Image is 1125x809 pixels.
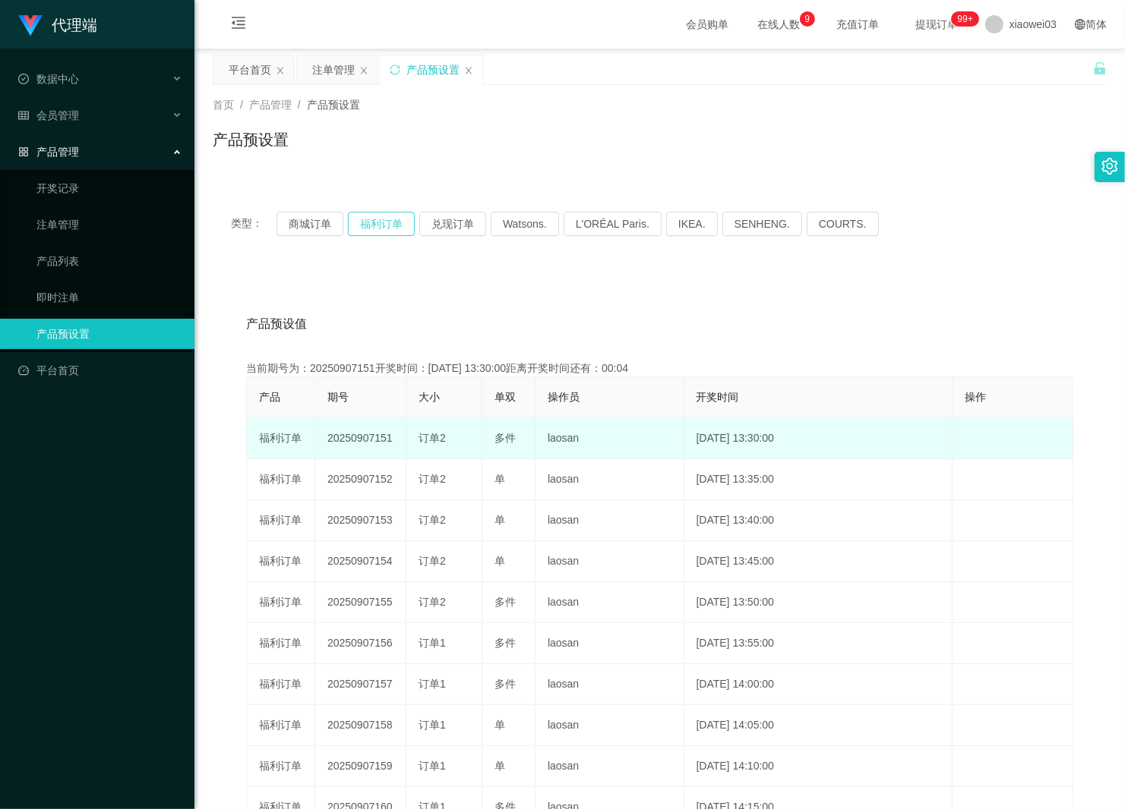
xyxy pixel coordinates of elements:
span: 产品预设置 [307,99,360,111]
div: 平台首页 [229,55,271,84]
td: laosan [536,664,684,705]
span: 开奖时间 [697,391,739,403]
span: 单 [495,514,505,526]
button: 商城订单 [277,212,343,236]
span: 订单1 [419,719,446,731]
h1: 代理端 [52,1,97,49]
td: laosan [536,459,684,500]
span: 提现订单 [908,19,965,30]
td: 20250907156 [315,623,406,664]
a: 注单管理 [36,209,182,240]
td: [DATE] 13:35:00 [684,459,953,500]
td: [DATE] 13:55:00 [684,623,953,664]
td: laosan [536,582,684,623]
td: 20250907159 [315,746,406,787]
td: laosan [536,541,684,582]
td: laosan [536,705,684,746]
span: 多件 [495,596,516,608]
button: IKEA. [666,212,718,236]
span: 期号 [327,391,349,403]
td: [DATE] 13:40:00 [684,500,953,541]
button: 兑现订单 [419,212,486,236]
td: 福利订单 [247,459,315,500]
span: 订单1 [419,637,446,649]
td: laosan [536,623,684,664]
a: 产品预设置 [36,319,182,349]
p: 9 [804,11,810,27]
td: [DATE] 14:05:00 [684,705,953,746]
a: 即时注单 [36,282,182,313]
td: 福利订单 [247,418,315,459]
span: 单 [495,719,505,731]
td: 福利订单 [247,500,315,541]
td: 20250907152 [315,459,406,500]
td: [DATE] 13:50:00 [684,582,953,623]
span: 多件 [495,432,516,444]
td: 福利订单 [247,746,315,787]
td: 20250907158 [315,705,406,746]
a: 产品列表 [36,246,182,276]
span: 多件 [495,678,516,690]
span: 多件 [495,637,516,649]
button: COURTS. [807,212,879,236]
span: / [298,99,301,111]
td: laosan [536,500,684,541]
span: 操作员 [548,391,580,403]
i: 图标: check-circle-o [18,74,29,84]
span: 单 [495,473,505,485]
span: 会员管理 [18,109,79,121]
span: 订单1 [419,760,446,772]
span: 产品管理 [249,99,292,111]
td: laosan [536,746,684,787]
button: 福利订单 [348,212,415,236]
span: 产品预设值 [246,315,307,333]
a: 图标: dashboard平台首页 [18,355,182,386]
span: 订单2 [419,596,446,608]
td: 20250907153 [315,500,406,541]
sup: 1106 [952,11,979,27]
i: 图标: table [18,110,29,121]
i: 图标: close [464,66,473,75]
span: 产品管理 [18,146,79,158]
i: 图标: appstore-o [18,146,29,157]
span: 充值订单 [829,19,886,30]
a: 代理端 [18,18,97,30]
i: 图标: setting [1101,158,1118,175]
td: 福利订单 [247,664,315,705]
span: 在线人数 [750,19,807,30]
td: [DATE] 14:00:00 [684,664,953,705]
span: 订单1 [419,678,446,690]
button: SENHENG. [722,212,802,236]
span: 单双 [495,391,516,403]
button: Watsons. [491,212,559,236]
td: 20250907155 [315,582,406,623]
td: [DATE] 13:45:00 [684,541,953,582]
i: 图标: close [276,66,285,75]
i: 图标: global [1075,19,1085,30]
button: L'ORÉAL Paris. [564,212,662,236]
td: [DATE] 14:10:00 [684,746,953,787]
i: 图标: close [359,66,368,75]
span: 订单2 [419,555,446,567]
span: 数据中心 [18,73,79,85]
sup: 9 [800,11,815,27]
td: 20250907157 [315,664,406,705]
i: 图标: menu-fold [213,1,264,49]
span: 大小 [419,391,440,403]
td: 20250907151 [315,418,406,459]
img: logo.9652507e.png [18,15,43,36]
span: 类型： [231,212,277,236]
i: 图标: unlock [1093,61,1107,75]
span: 首页 [213,99,234,111]
td: [DATE] 13:30:00 [684,418,953,459]
div: 当前期号为：20250907151开奖时间：[DATE] 13:30:00距离开奖时间还有：00:04 [246,360,1073,376]
span: 操作 [965,391,986,403]
td: laosan [536,418,684,459]
span: / [240,99,243,111]
div: 产品预设置 [406,55,460,84]
td: 福利订单 [247,582,315,623]
td: 福利订单 [247,541,315,582]
span: 产品 [259,391,280,403]
td: 福利订单 [247,623,315,664]
span: 订单2 [419,473,446,485]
